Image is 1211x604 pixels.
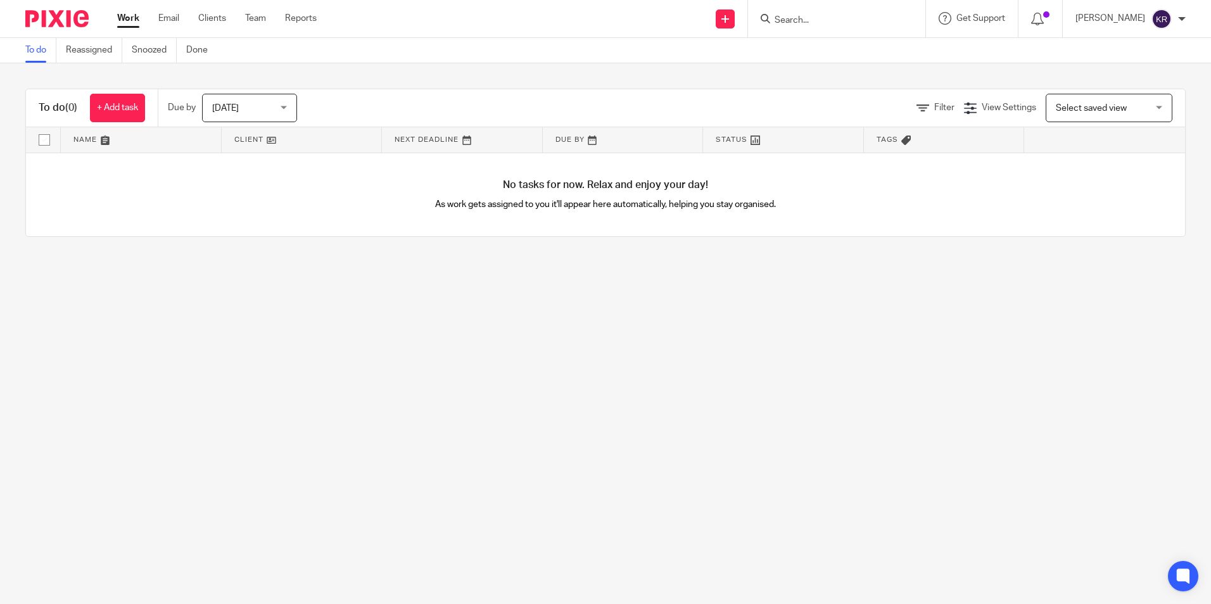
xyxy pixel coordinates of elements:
[1151,9,1172,29] img: svg%3E
[212,104,239,113] span: [DATE]
[25,38,56,63] a: To do
[877,136,898,143] span: Tags
[956,14,1005,23] span: Get Support
[198,12,226,25] a: Clients
[245,12,266,25] a: Team
[1056,104,1127,113] span: Select saved view
[25,10,89,27] img: Pixie
[982,103,1036,112] span: View Settings
[39,101,77,115] h1: To do
[26,179,1185,192] h4: No tasks for now. Relax and enjoy your day!
[773,15,887,27] input: Search
[316,198,896,211] p: As work gets assigned to you it'll appear here automatically, helping you stay organised.
[117,12,139,25] a: Work
[158,12,179,25] a: Email
[65,103,77,113] span: (0)
[66,38,122,63] a: Reassigned
[168,101,196,114] p: Due by
[132,38,177,63] a: Snoozed
[186,38,217,63] a: Done
[1075,12,1145,25] p: [PERSON_NAME]
[934,103,954,112] span: Filter
[285,12,317,25] a: Reports
[90,94,145,122] a: + Add task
